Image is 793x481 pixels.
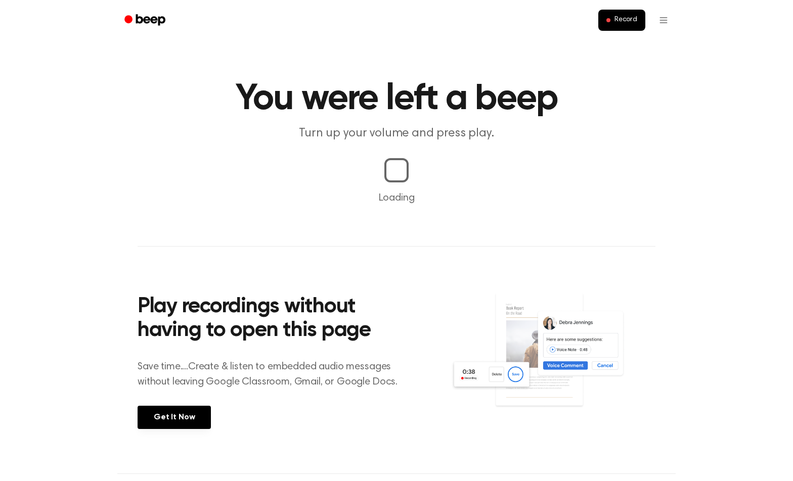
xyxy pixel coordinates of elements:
span: Record [614,16,637,25]
a: Get It Now [138,406,211,429]
h2: Play recordings without having to open this page [138,295,410,343]
p: Loading [12,190,781,206]
h1: You were left a beep [138,81,655,117]
a: Beep [117,11,174,30]
p: Save time....Create & listen to embedded audio messages without leaving Google Classroom, Gmail, ... [138,359,410,390]
button: Record [598,10,645,31]
img: Voice Comments on Docs and Recording Widget [451,292,655,428]
p: Turn up your volume and press play. [202,125,591,142]
button: Open menu [651,8,676,32]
